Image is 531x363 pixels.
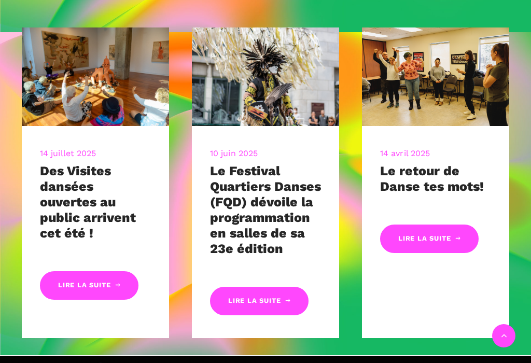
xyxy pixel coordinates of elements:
[380,148,430,158] a: 14 avril 2025
[380,163,484,194] a: Le retour de Danse tes mots!
[22,27,169,125] img: 20240905-9595
[40,148,96,158] a: 14 juillet 2025
[210,148,258,158] a: 10 juin 2025
[192,27,339,125] img: R Barbara Diabo 11 crédit Romain Lorraine (30)
[210,287,309,315] a: Lire la suite
[362,27,509,125] img: CARI, 8 mars 2023-209
[40,163,136,241] a: Des Visites dansées ouvertes au public arrivent cet été !
[210,163,321,256] a: Le Festival Quartiers Danses (FQD) dévoile la programmation en salles de sa 23e édition
[40,271,138,300] a: Lire la suite
[380,225,479,253] a: Lire la suite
